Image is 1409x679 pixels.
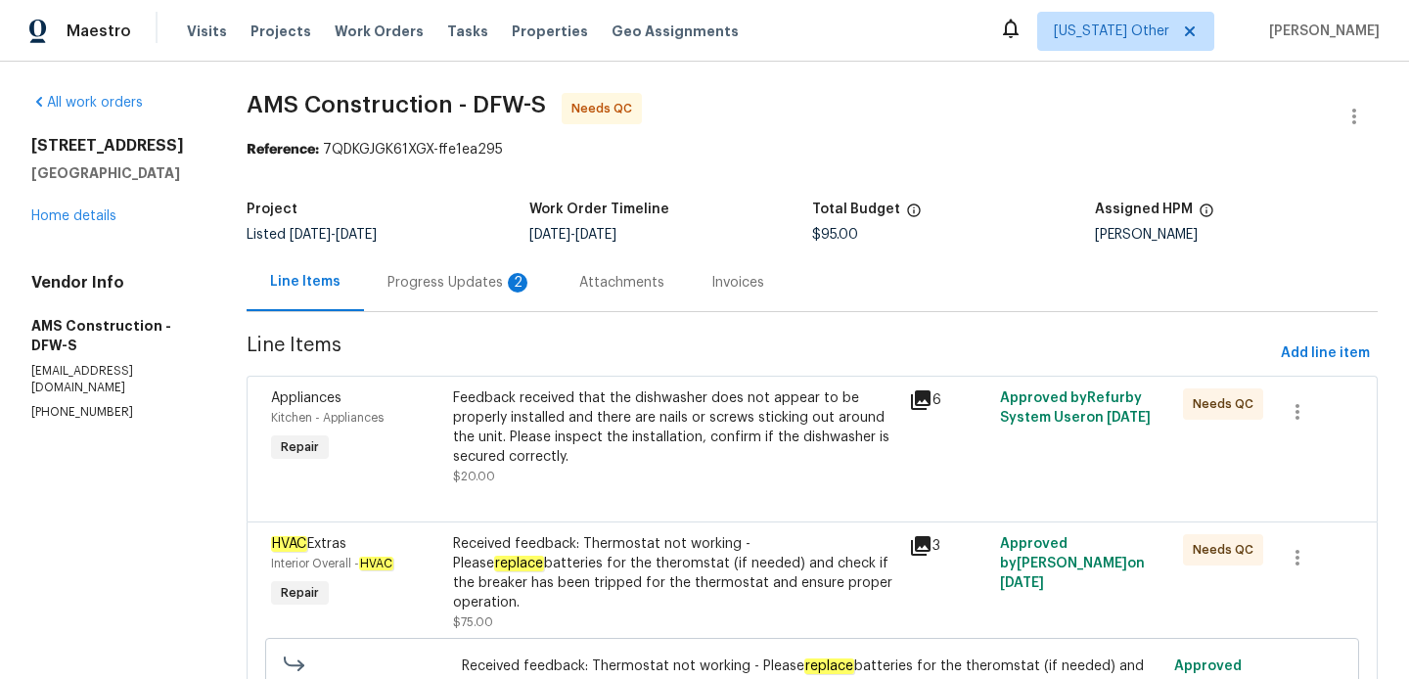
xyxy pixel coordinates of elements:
span: Projects [250,22,311,41]
span: Work Orders [335,22,424,41]
span: Extras [271,536,346,552]
p: [PHONE_NUMBER] [31,404,200,421]
h5: Assigned HPM [1095,203,1193,216]
span: Geo Assignments [612,22,739,41]
h5: Work Order Timeline [529,203,669,216]
span: [DATE] [290,228,331,242]
span: Maestro [67,22,131,41]
h5: Project [247,203,297,216]
h4: Vendor Info [31,273,200,293]
div: 2 [508,273,527,293]
a: All work orders [31,96,143,110]
span: Repair [273,583,327,603]
span: [DATE] [529,228,570,242]
span: [DATE] [1107,411,1151,425]
span: Repair [273,437,327,457]
span: [DATE] [1000,576,1044,590]
span: - [290,228,377,242]
span: Appliances [271,391,341,405]
h5: Total Budget [812,203,900,216]
p: [EMAIL_ADDRESS][DOMAIN_NAME] [31,363,200,396]
span: [DATE] [575,228,616,242]
span: Needs QC [571,99,640,118]
div: 7QDKGJGK61XGX-ffe1ea295 [247,140,1378,159]
span: Approved by Refurby System User on [1000,391,1151,425]
span: Line Items [247,336,1273,372]
span: $95.00 [812,228,858,242]
span: Approved by [PERSON_NAME] on [1000,537,1145,590]
span: Properties [512,22,588,41]
div: Invoices [711,273,764,293]
span: Needs QC [1193,540,1261,560]
span: The hpm assigned to this work order. [1199,203,1214,228]
em: HVAC [271,536,307,552]
span: $20.00 [453,471,495,482]
em: HVAC [359,557,393,570]
h2: [STREET_ADDRESS] [31,136,200,156]
span: AMS Construction - DFW-S [247,93,546,116]
span: Tasks [447,24,488,38]
span: Needs QC [1193,394,1261,414]
div: Feedback received that the dishwasher does not appear to be properly installed and there are nail... [453,388,897,467]
span: The total cost of line items that have been proposed by Opendoor. This sum includes line items th... [906,203,922,228]
b: Reference: [247,143,319,157]
span: - [529,228,616,242]
span: $75.00 [453,616,493,628]
a: Home details [31,209,116,223]
div: 6 [909,388,988,412]
h5: [GEOGRAPHIC_DATA] [31,163,200,183]
div: 3 [909,534,988,558]
div: Progress Updates [387,273,532,293]
span: Interior Overall - [271,558,393,569]
div: Line Items [270,272,341,292]
em: replace [804,658,854,674]
div: Received feedback: Thermostat not working - Please batteries for the theromstat (if needed) and c... [453,534,897,612]
em: replace [494,556,544,571]
span: [PERSON_NAME] [1261,22,1380,41]
button: Add line item [1273,336,1378,372]
span: Kitchen - Appliances [271,412,384,424]
span: Add line item [1281,341,1370,366]
span: [US_STATE] Other [1054,22,1169,41]
span: Visits [187,22,227,41]
h5: AMS Construction - DFW-S [31,316,200,355]
span: [DATE] [336,228,377,242]
div: [PERSON_NAME] [1095,228,1378,242]
div: Attachments [579,273,664,293]
span: Listed [247,228,377,242]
